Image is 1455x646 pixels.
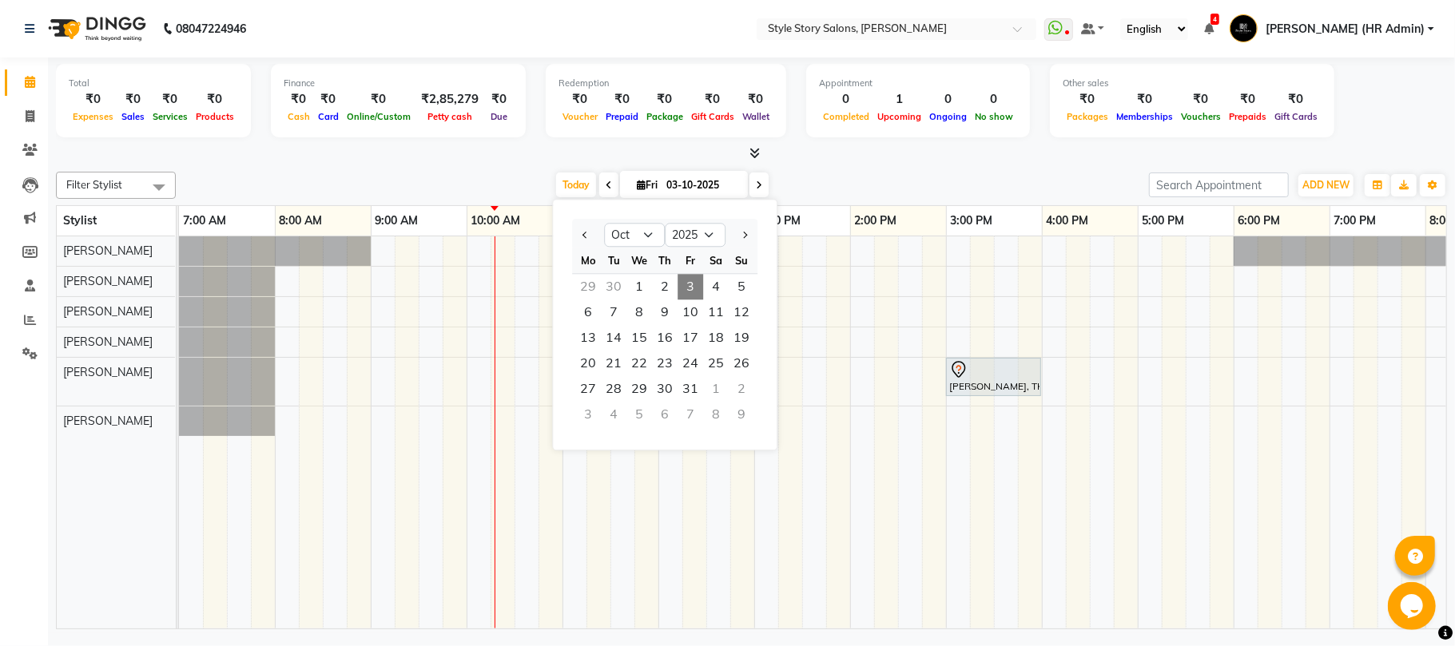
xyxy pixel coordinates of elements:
[192,90,238,109] div: ₹0
[1298,174,1354,196] button: ADD NEW
[314,111,343,122] span: Card
[652,248,678,273] div: Th
[604,224,665,248] select: Select month
[626,376,652,402] span: 29
[947,209,997,232] a: 3:00 PM
[1139,209,1189,232] a: 5:00 PM
[575,299,601,325] span: 6
[372,209,423,232] a: 9:00 AM
[601,274,626,299] div: Tuesday, September 30, 2025
[559,111,602,122] span: Voucher
[575,325,601,351] div: Monday, October 13, 2025
[819,77,1017,90] div: Appointment
[575,274,601,299] div: Monday, September 29, 2025
[703,351,729,376] div: Saturday, October 25, 2025
[642,111,687,122] span: Package
[1063,111,1112,122] span: Packages
[626,351,652,376] span: 22
[703,376,729,402] div: Saturday, November 1, 2025
[678,299,703,325] span: 10
[1388,582,1439,630] iframe: chat widget
[851,209,901,232] a: 2:00 PM
[284,90,314,109] div: ₹0
[652,274,678,299] span: 2
[729,351,754,376] span: 26
[678,325,703,351] div: Friday, October 17, 2025
[662,173,741,197] input: 2025-10-03
[678,274,703,299] div: Friday, October 3, 2025
[738,90,773,109] div: ₹0
[626,248,652,273] div: We
[117,111,149,122] span: Sales
[687,111,738,122] span: Gift Cards
[1112,111,1177,122] span: Memberships
[652,325,678,351] div: Thursday, October 16, 2025
[1177,111,1225,122] span: Vouchers
[626,274,652,299] div: Wednesday, October 1, 2025
[703,299,729,325] div: Saturday, October 11, 2025
[652,274,678,299] div: Thursday, October 2, 2025
[819,90,873,109] div: 0
[703,274,729,299] span: 4
[703,402,729,427] div: Saturday, November 8, 2025
[626,299,652,325] span: 8
[601,376,626,402] span: 28
[1225,111,1270,122] span: Prepaids
[601,351,626,376] span: 21
[601,299,626,325] div: Tuesday, October 7, 2025
[63,213,97,228] span: Stylist
[737,222,751,248] button: Next month
[343,90,415,109] div: ₹0
[284,77,513,90] div: Finance
[703,325,729,351] div: Saturday, October 18, 2025
[873,90,925,109] div: 1
[69,90,117,109] div: ₹0
[819,111,873,122] span: Completed
[703,274,729,299] div: Saturday, October 4, 2025
[925,111,971,122] span: Ongoing
[652,351,678,376] div: Thursday, October 23, 2025
[738,111,773,122] span: Wallet
[1211,14,1219,25] span: 4
[575,248,601,273] div: Mo
[703,351,729,376] span: 25
[423,111,476,122] span: Petty cash
[1234,209,1285,232] a: 6:00 PM
[665,224,726,248] select: Select year
[63,365,153,379] span: [PERSON_NAME]
[66,178,122,191] span: Filter Stylist
[729,325,754,351] span: 19
[63,274,153,288] span: [PERSON_NAME]
[729,351,754,376] div: Sunday, October 26, 2025
[276,209,327,232] a: 8:00 AM
[729,274,754,299] span: 5
[971,90,1017,109] div: 0
[626,402,652,427] div: Wednesday, November 5, 2025
[179,209,230,232] a: 7:00 AM
[925,90,971,109] div: 0
[601,248,626,273] div: Tu
[314,90,343,109] div: ₹0
[1225,90,1270,109] div: ₹0
[678,376,703,402] span: 31
[343,111,415,122] span: Online/Custom
[601,299,626,325] span: 7
[1270,90,1322,109] div: ₹0
[601,402,626,427] div: Tuesday, November 4, 2025
[703,299,729,325] span: 11
[415,90,485,109] div: ₹2,85,279
[678,376,703,402] div: Friday, October 31, 2025
[69,111,117,122] span: Expenses
[729,299,754,325] span: 12
[485,90,513,109] div: ₹0
[678,351,703,376] span: 24
[626,274,652,299] span: 1
[63,304,153,319] span: [PERSON_NAME]
[149,111,192,122] span: Services
[63,244,153,258] span: [PERSON_NAME]
[642,90,687,109] div: ₹0
[652,299,678,325] span: 9
[575,402,601,427] div: Monday, November 3, 2025
[559,90,602,109] div: ₹0
[578,222,592,248] button: Previous month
